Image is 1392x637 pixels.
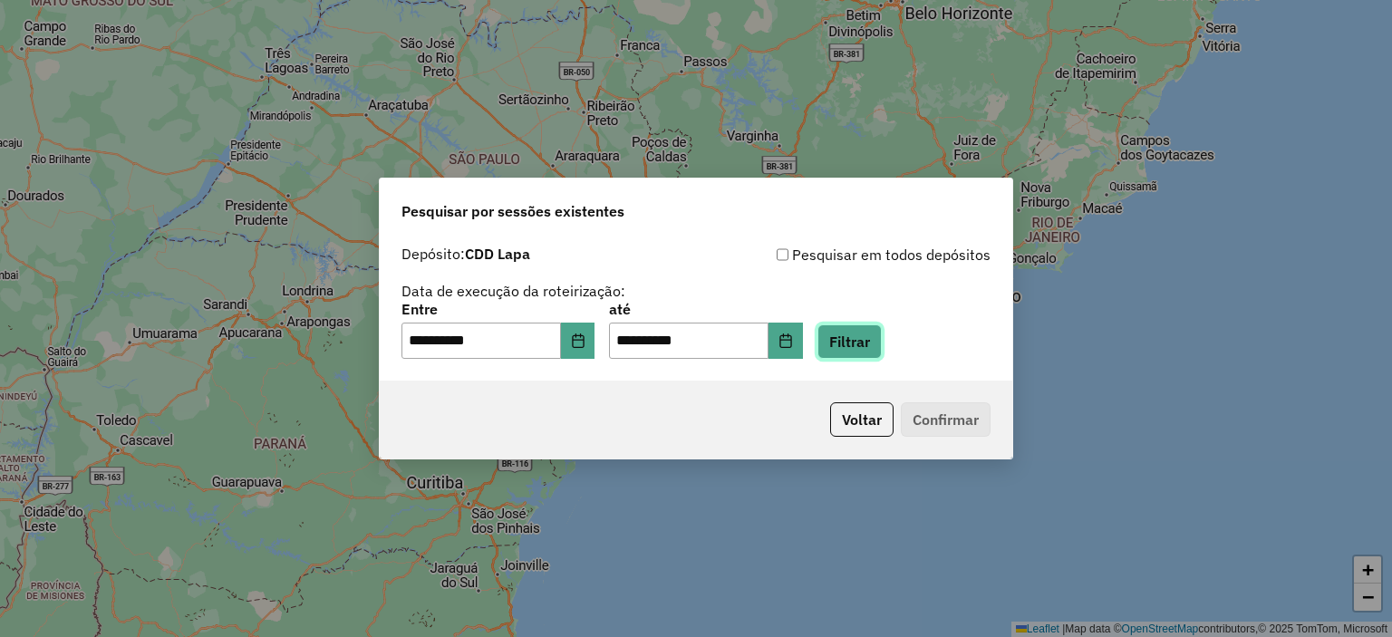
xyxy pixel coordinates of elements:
label: até [609,298,802,320]
button: Choose Date [768,323,803,359]
label: Depósito: [401,243,530,265]
button: Filtrar [817,324,882,359]
button: Choose Date [561,323,595,359]
label: Data de execução da roteirização: [401,280,625,302]
strong: CDD Lapa [465,245,530,263]
div: Pesquisar em todos depósitos [696,244,991,265]
label: Entre [401,298,594,320]
span: Pesquisar por sessões existentes [401,200,624,222]
button: Voltar [830,402,894,437]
